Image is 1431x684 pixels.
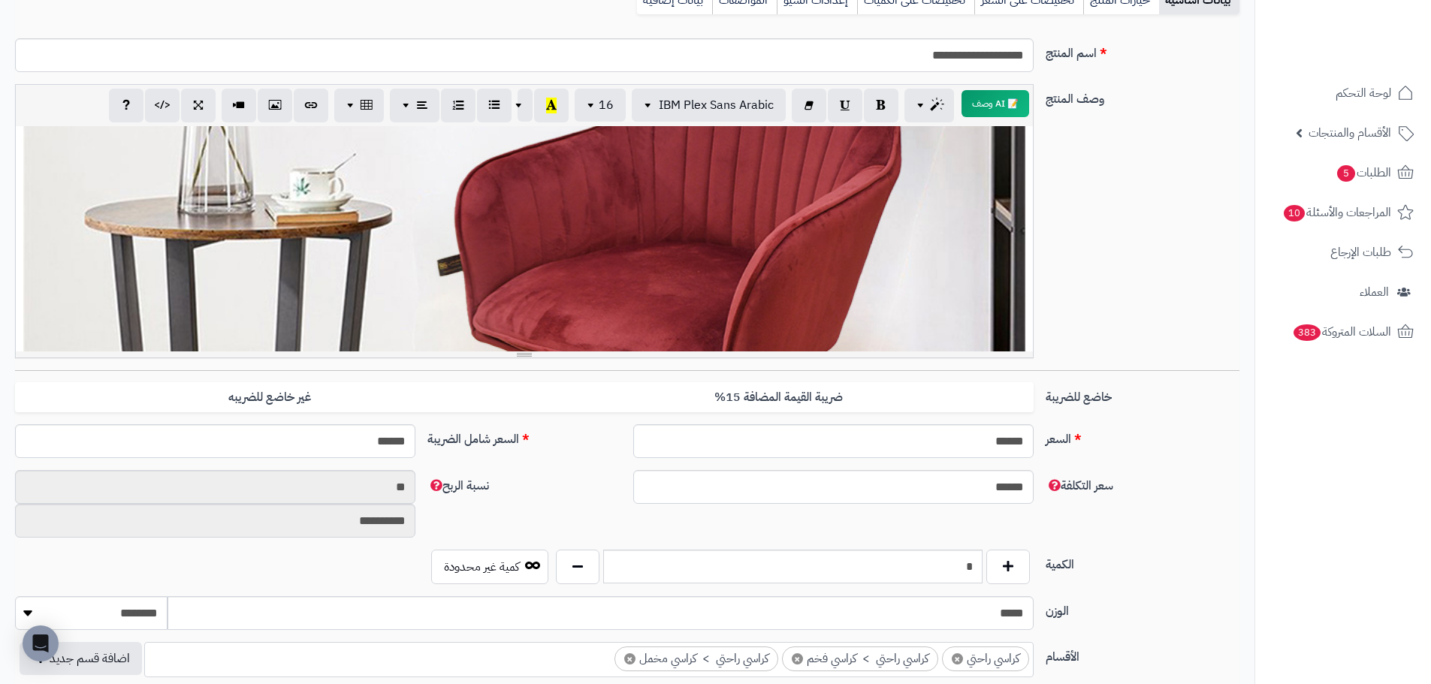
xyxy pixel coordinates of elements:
[632,89,786,122] button: IBM Plex Sans Arabic
[1337,165,1355,182] span: 5
[1294,324,1321,341] span: 383
[1336,162,1391,183] span: الطلبات
[782,646,938,671] li: كراسي راحتي > كراسي فخم
[421,424,627,448] label: السعر شامل الضريبة
[614,646,778,671] li: كراسي راحتي > كراسي مخمل
[624,653,635,664] span: ×
[1040,38,1245,62] label: اسم المنتج
[962,90,1029,117] button: 📝 AI وصف
[1360,282,1389,303] span: العملاء
[1040,84,1245,108] label: وصف المنتج
[1284,205,1305,221] span: 10
[1040,382,1245,406] label: خاضع للضريبة
[952,653,963,664] span: ×
[20,642,142,675] button: اضافة قسم جديد
[1336,83,1391,104] span: لوحة التحكم
[1330,242,1391,263] span: طلبات الإرجاع
[1264,274,1422,310] a: العملاء
[427,477,489,495] span: نسبة الربح
[1040,596,1245,620] label: الوزن
[1264,155,1422,191] a: الطلبات5
[599,96,614,114] span: 16
[23,625,59,661] div: Open Intercom Messenger
[1309,122,1391,143] span: الأقسام والمنتجات
[1264,194,1422,231] a: المراجعات والأسئلة10
[1046,477,1113,495] span: سعر التكلفة
[792,653,803,664] span: ×
[1040,642,1245,666] label: الأقسام
[1264,234,1422,270] a: طلبات الإرجاع
[942,646,1029,671] li: كراسي راحتي
[1040,424,1245,448] label: السعر
[659,96,774,114] span: IBM Plex Sans Arabic
[1264,75,1422,111] a: لوحة التحكم
[524,382,1034,413] label: ضريبة القيمة المضافة 15%
[575,89,626,122] button: 16
[15,382,524,413] label: غير خاضع للضريبه
[1264,314,1422,350] a: السلات المتروكة383
[1282,202,1391,223] span: المراجعات والأسئلة
[1040,550,1245,574] label: الكمية
[1292,321,1391,342] span: السلات المتروكة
